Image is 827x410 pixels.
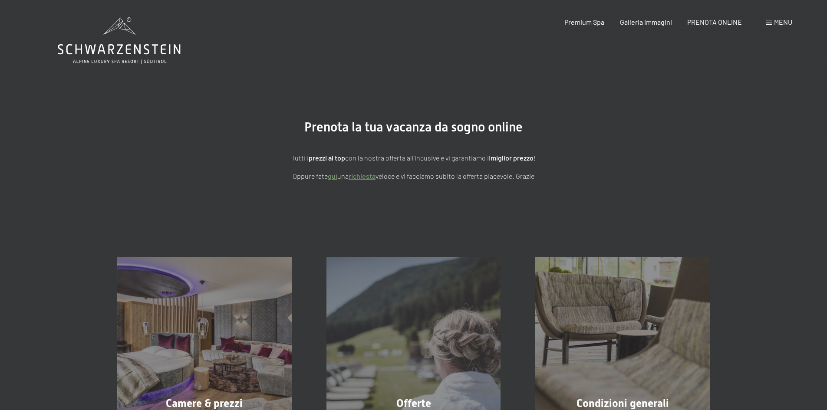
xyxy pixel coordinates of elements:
strong: miglior prezzo [491,154,534,162]
strong: prezzi al top [309,154,345,162]
span: Condizioni generali [577,397,669,410]
a: Premium Spa [564,18,604,26]
a: richiesta [349,172,376,180]
p: Oppure fate una veloce e vi facciamo subito la offerta piacevole. Grazie [197,171,631,182]
span: Camere & prezzi [166,397,243,410]
a: Galleria immagini [620,18,672,26]
span: Menu [774,18,792,26]
a: PRENOTA ONLINE [687,18,742,26]
span: Prenota la tua vacanza da sogno online [304,119,523,134]
span: Offerte [396,397,431,410]
a: quì [328,172,337,180]
p: Tutti i con la nostra offerta all'incusive e vi garantiamo il ! [197,152,631,164]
